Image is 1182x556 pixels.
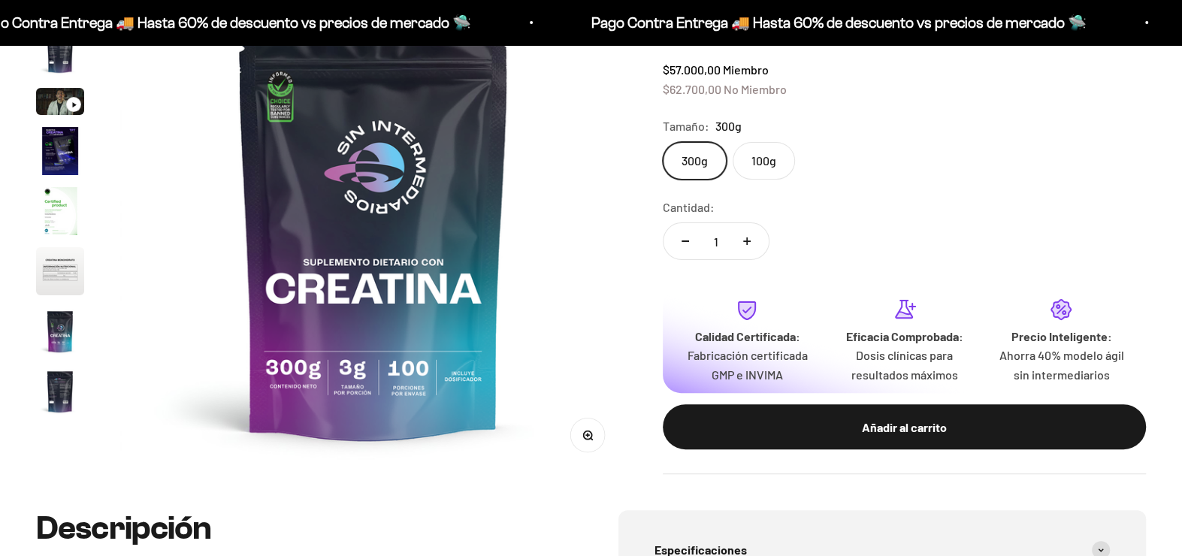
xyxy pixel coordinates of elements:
[663,62,721,77] span: $57.000,00
[723,62,769,77] span: Miembro
[845,328,963,343] strong: Eficacia Comprobada:
[36,28,84,76] img: Creatina Monohidrato
[36,307,84,355] img: Creatina Monohidrato
[36,367,84,415] img: Creatina Monohidrato
[663,116,709,136] legend: Tamaño:
[681,346,814,384] p: Fabricación certificada GMP e INVIMA
[838,346,971,384] p: Dosis clínicas para resultados máximos
[36,187,84,240] button: Ir al artículo 5
[36,247,84,295] img: Creatina Monohidrato
[588,11,1084,35] p: Pago Contra Entrega 🚚 Hasta 60% de descuento vs precios de mercado 🛸
[36,367,84,420] button: Ir al artículo 8
[693,417,1116,437] div: Añadir al carrito
[725,223,769,259] button: Aumentar cantidad
[1011,328,1111,343] strong: Precio Inteligente:
[36,510,564,546] h2: Descripción
[36,187,84,235] img: Creatina Monohidrato
[36,307,84,360] button: Ir al artículo 7
[694,328,800,343] strong: Calidad Certificada:
[36,247,84,300] button: Ir al artículo 6
[36,127,84,180] button: Ir al artículo 4
[663,404,1146,449] button: Añadir al carrito
[664,223,707,259] button: Reducir cantidad
[724,81,787,95] span: No Miembro
[36,88,84,119] button: Ir al artículo 3
[36,28,84,80] button: Ir al artículo 2
[663,81,721,95] span: $62.700,00
[715,116,742,136] span: 300g
[663,198,715,217] label: Cantidad:
[995,346,1128,384] p: Ahorra 40% modelo ágil sin intermediarios
[36,127,84,175] img: Creatina Monohidrato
